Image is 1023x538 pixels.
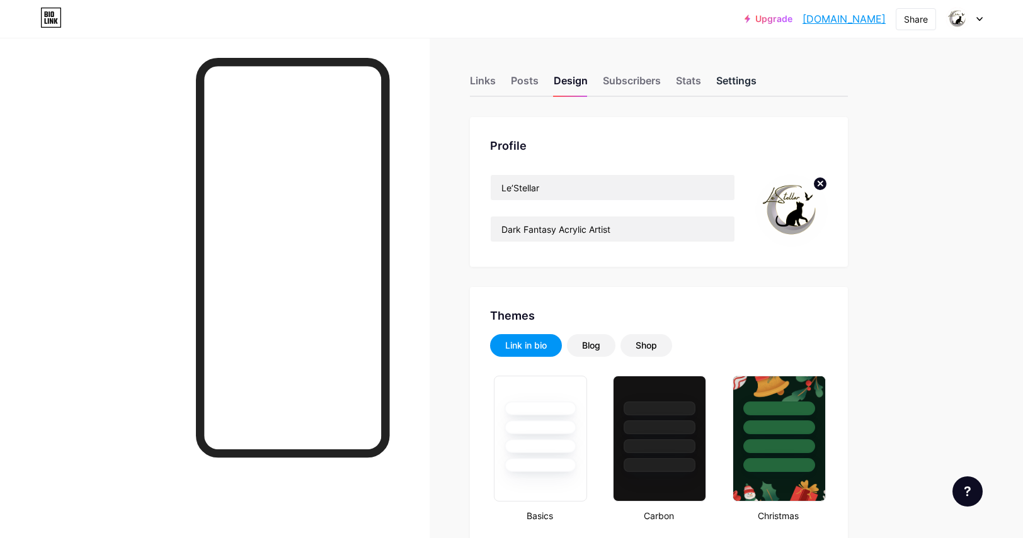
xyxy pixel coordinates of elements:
[803,11,886,26] a: [DOMAIN_NAME]
[904,13,928,26] div: Share
[946,7,969,31] img: Leslie Stellar
[490,137,828,154] div: Profile
[609,509,708,522] div: Carbon
[603,73,661,96] div: Subscribers
[491,175,734,200] input: Name
[636,339,657,352] div: Shop
[716,73,757,96] div: Settings
[470,73,496,96] div: Links
[511,73,539,96] div: Posts
[490,509,589,522] div: Basics
[554,73,588,96] div: Design
[729,509,828,522] div: Christmas
[755,174,828,247] img: Leslie Stellar
[676,73,701,96] div: Stats
[582,339,600,352] div: Blog
[505,339,547,352] div: Link in bio
[745,14,792,24] a: Upgrade
[490,307,828,324] div: Themes
[491,216,734,242] input: Bio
